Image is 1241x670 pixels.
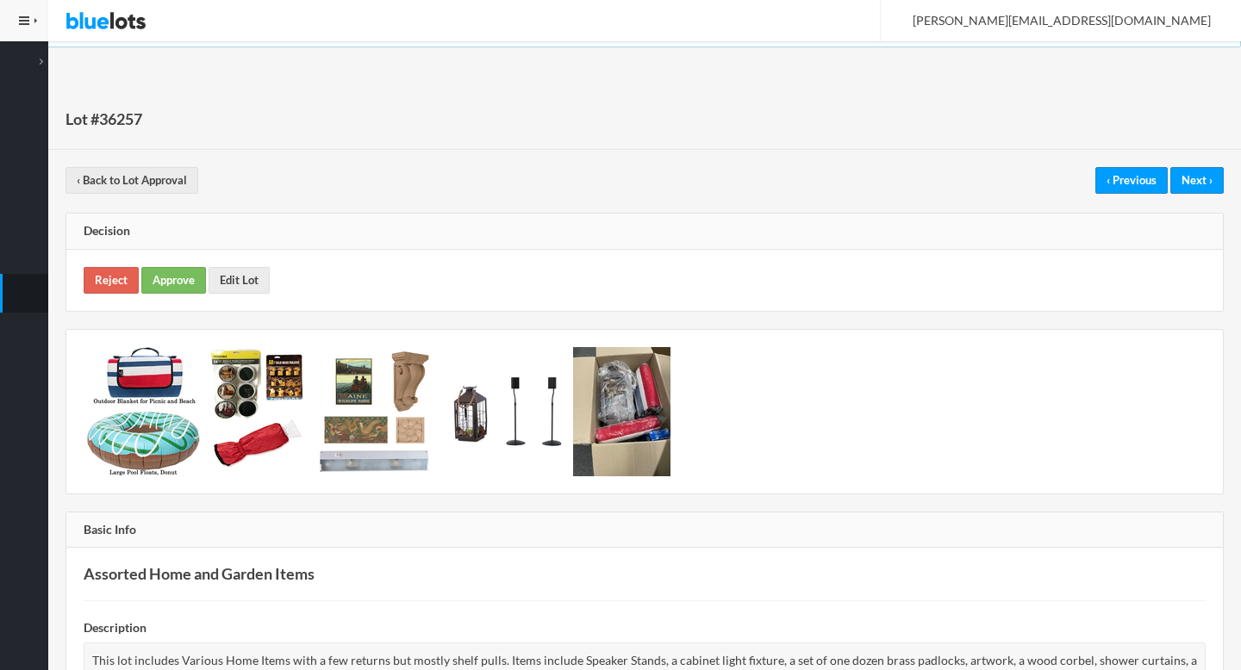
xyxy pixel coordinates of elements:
[207,347,311,476] img: d6351f93-c6db-471b-858e-32a750194796-1743443932.jpg
[84,267,139,294] a: Reject
[66,512,1223,549] div: Basic Info
[65,106,142,132] h1: Lot #36257
[894,13,1211,28] span: [PERSON_NAME][EMAIL_ADDRESS][DOMAIN_NAME]
[84,618,147,638] label: Description
[314,347,439,476] img: 64fe69c1-7cdf-4a3a-853b-29feedcecd0c-1743443932.jpg
[84,565,1206,583] h3: Assorted Home and Garden Items
[66,214,1223,250] div: Decision
[209,267,270,294] a: Edit Lot
[1095,167,1168,194] a: ‹ Previous
[84,347,204,476] img: 0c7911c9-36f2-480d-9a0c-8168d84ba9d0-1743443932.jpg
[441,373,571,450] img: ada1f992-9fda-4e15-9695-59f286145fac-1743443934.jpg
[65,167,198,194] a: ‹ Back to Lot Approval
[141,267,206,294] a: Approve
[573,347,670,476] img: df070323-3ca8-4beb-b944-1be0253da2f0-1743443934.jpg
[1170,167,1224,194] a: Next ›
